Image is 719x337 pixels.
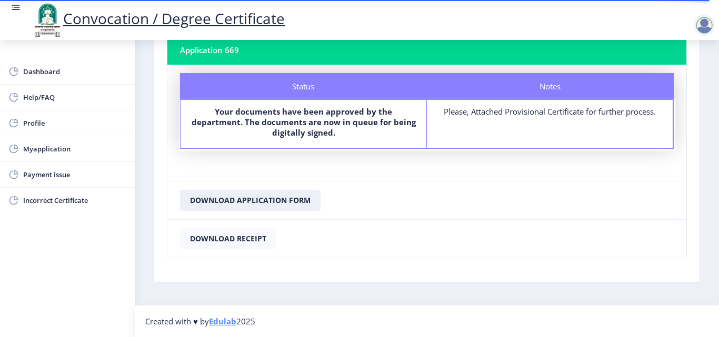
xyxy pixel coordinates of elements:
span: Created with ♥ by 2025 [145,316,255,326]
div: Notes [427,73,674,99]
span: Incorrect Certificate [23,194,126,207]
img: logo [32,2,63,38]
span: Profile [23,117,126,129]
a: Edulab [209,316,236,326]
button: Download Application Form [180,190,321,211]
span: Dashboard [23,65,126,78]
button: Download Receipt [180,228,276,249]
span: Payment issue [23,168,126,181]
b: Your documents have been approved by the department. The documents are now in queue for being dig... [192,106,416,138]
div: Status [180,73,427,99]
div: Please, Attached Provisional Certificate for further process. [436,106,663,117]
span: Myapplication [23,142,126,155]
nb-card-header: Application 669 [167,35,686,65]
span: Help/FAQ [23,91,126,104]
a: Convocation / Degree Certificate [32,8,285,28]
